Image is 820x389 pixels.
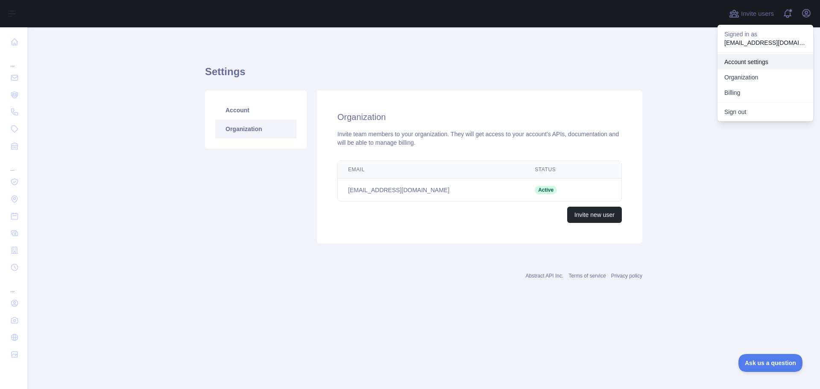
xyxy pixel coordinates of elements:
span: Invite users [741,9,774,19]
button: Billing [717,85,813,100]
a: Organization [717,70,813,85]
div: Invite team members to your organization. They will get access to your account's APIs, documentat... [337,130,622,147]
th: Email [338,161,524,178]
button: Invite users [727,7,776,20]
div: ... [7,277,20,294]
button: Invite new user [567,207,622,223]
h1: Settings [205,65,642,85]
th: Status [524,161,590,178]
div: ... [7,155,20,173]
div: ... [7,51,20,68]
a: Account [215,101,296,120]
span: Active [535,186,557,194]
a: Organization [215,120,296,138]
td: [EMAIL_ADDRESS][DOMAIN_NAME] [338,178,524,202]
p: Signed in as [724,30,806,38]
button: Sign out [717,104,813,120]
a: Account settings [717,54,813,70]
iframe: Toggle Customer Support [738,354,803,372]
a: Abstract API Inc. [526,273,564,279]
p: [EMAIL_ADDRESS][DOMAIN_NAME] [724,38,806,47]
h2: Organization [337,111,622,123]
a: Terms of service [568,273,606,279]
a: Privacy policy [611,273,642,279]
